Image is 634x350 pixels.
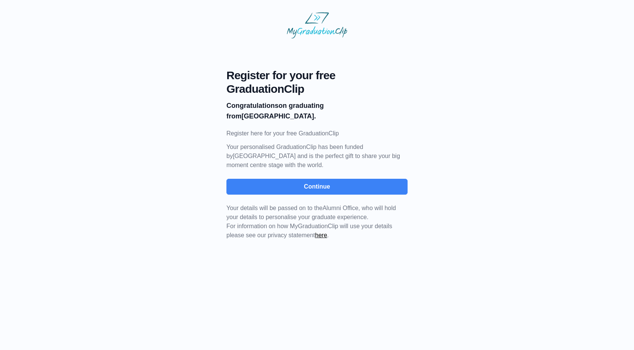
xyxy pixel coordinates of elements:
[226,205,396,220] span: Your details will be passed on to the , who will hold your details to personalise your graduate e...
[323,205,359,211] span: Alumni Office
[226,102,279,109] b: Congratulations
[226,82,408,96] span: GraduationClip
[287,12,347,38] img: MyGraduationClip
[226,179,408,195] button: Continue
[226,143,408,170] p: Your personalised GraduationClip has been funded by [GEOGRAPHIC_DATA] and is the perfect gift to ...
[315,232,327,238] a: here
[226,205,396,238] span: For information on how MyGraduationClip will use your details please see our privacy statement .
[226,100,408,121] p: on graduating from [GEOGRAPHIC_DATA].
[226,69,408,82] span: Register for your free
[226,129,408,138] p: Register here for your free GraduationClip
